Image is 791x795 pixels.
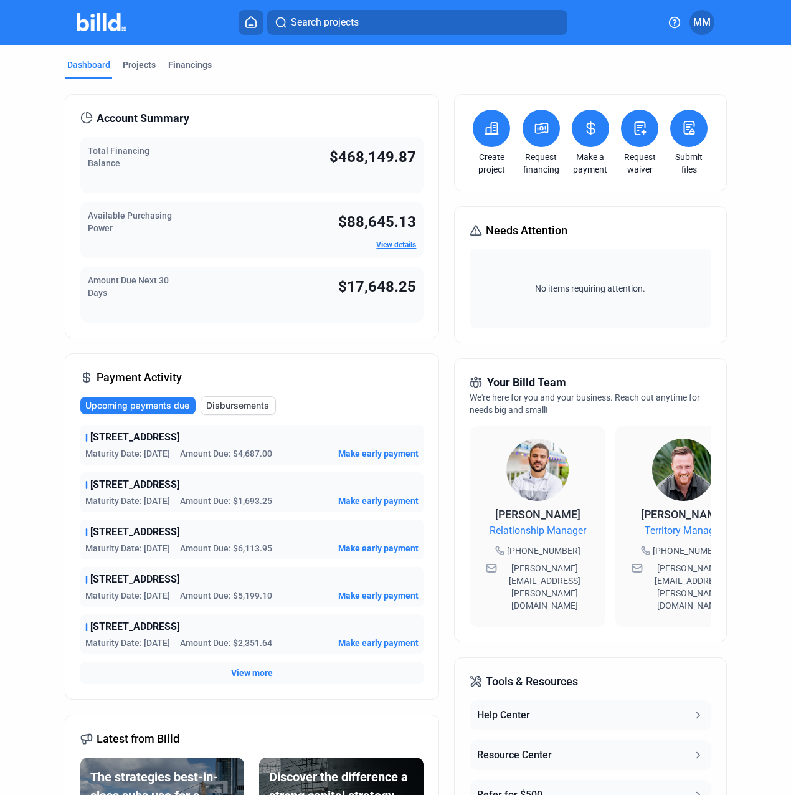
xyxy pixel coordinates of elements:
[477,748,552,763] div: Resource Center
[231,667,273,679] button: View more
[90,525,179,540] span: [STREET_ADDRESS]
[85,589,170,602] span: Maturity Date: [DATE]
[618,151,661,176] a: Request waiver
[470,700,711,730] button: Help Center
[97,110,189,127] span: Account Summary
[77,13,126,31] img: Billd Company Logo
[689,10,714,35] button: MM
[487,374,566,391] span: Your Billd Team
[168,59,212,71] div: Financings
[97,730,179,748] span: Latest from Billd
[85,447,170,460] span: Maturity Date: [DATE]
[652,439,714,501] img: Territory Manager
[90,572,179,587] span: [STREET_ADDRESS]
[206,399,269,412] span: Disbursements
[88,211,172,233] span: Available Purchasing Power
[338,495,419,507] button: Make early payment
[338,213,416,231] span: $88,645.13
[85,495,170,507] span: Maturity Date: [DATE]
[506,439,569,501] img: Relationship Manager
[338,542,419,555] button: Make early payment
[500,562,589,612] span: [PERSON_NAME][EMAIL_ADDRESS][PERSON_NAME][DOMAIN_NAME]
[338,278,416,295] span: $17,648.25
[88,275,169,298] span: Amount Due Next 30 Days
[486,222,567,239] span: Needs Attention
[569,151,612,176] a: Make a payment
[97,369,182,386] span: Payment Activity
[667,151,711,176] a: Submit files
[338,447,419,460] button: Make early payment
[180,542,272,555] span: Amount Due: $6,113.95
[201,396,276,415] button: Disbursements
[180,447,272,460] span: Amount Due: $4,687.00
[180,495,272,507] span: Amount Due: $1,693.25
[645,562,735,612] span: [PERSON_NAME][EMAIL_ADDRESS][PERSON_NAME][DOMAIN_NAME]
[645,523,722,538] span: Territory Manager
[123,59,156,71] div: Projects
[477,708,530,723] div: Help Center
[653,545,726,557] span: [PHONE_NUMBER]
[507,545,580,557] span: [PHONE_NUMBER]
[470,151,513,176] a: Create project
[470,740,711,770] button: Resource Center
[495,508,580,521] span: [PERSON_NAME]
[90,430,179,445] span: [STREET_ADDRESS]
[475,282,706,295] span: No items requiring attention.
[329,148,416,166] span: $468,149.87
[338,589,419,602] button: Make early payment
[85,399,189,412] span: Upcoming payments due
[85,637,170,649] span: Maturity Date: [DATE]
[490,523,586,538] span: Relationship Manager
[67,59,110,71] div: Dashboard
[338,637,419,649] button: Make early payment
[80,397,196,414] button: Upcoming payments due
[291,15,359,30] span: Search projects
[90,477,179,492] span: [STREET_ADDRESS]
[90,619,179,634] span: [STREET_ADDRESS]
[376,240,416,249] a: View details
[519,151,563,176] a: Request financing
[486,673,578,690] span: Tools & Resources
[88,146,149,168] span: Total Financing Balance
[693,15,711,30] span: MM
[85,542,170,555] span: Maturity Date: [DATE]
[180,637,272,649] span: Amount Due: $2,351.64
[267,10,567,35] button: Search projects
[180,589,272,602] span: Amount Due: $5,199.10
[641,508,726,521] span: [PERSON_NAME]
[470,393,700,415] span: We're here for you and your business. Reach out anytime for needs big and small!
